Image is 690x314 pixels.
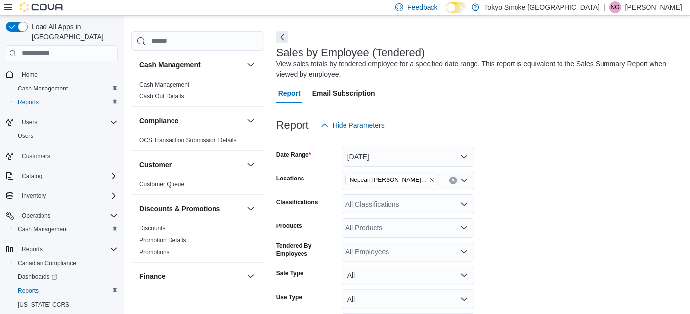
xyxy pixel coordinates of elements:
span: Report [278,84,301,103]
a: Cash Out Details [139,93,184,100]
span: Customers [18,150,118,162]
button: Compliance [245,115,257,127]
a: Cash Management [139,81,189,88]
button: Open list of options [460,248,468,256]
a: Dashboards [10,270,122,284]
a: Cash Management [14,83,72,94]
a: Home [18,69,42,81]
button: Customers [2,149,122,163]
p: [PERSON_NAME] [625,1,682,13]
a: OCS Transaction Submission Details [139,137,237,144]
span: Nepean Chapman Mills [345,175,439,185]
button: Reports [10,284,122,298]
button: All [342,289,474,309]
span: Users [18,116,118,128]
h3: Cash Management [139,60,201,70]
span: Customers [22,152,50,160]
button: Reports [10,95,122,109]
button: Compliance [139,116,243,126]
span: Discounts [139,224,166,232]
span: Customer Queue [139,180,184,188]
h3: Finance [139,271,166,281]
span: Cash Management [14,83,118,94]
a: Users [14,130,37,142]
a: Cash Management [14,224,72,235]
div: Compliance [131,135,264,150]
h3: Discounts & Promotions [139,204,220,214]
a: [US_STATE] CCRS [14,299,73,311]
a: Customer Queue [139,181,184,188]
h3: Compliance [139,116,178,126]
button: Next [276,31,288,43]
div: View sales totals by tendered employee for a specified date range. This report is equivalent to t... [276,59,682,80]
span: Catalog [18,170,118,182]
span: Dashboards [14,271,118,283]
button: Open list of options [460,177,468,184]
div: Discounts & Promotions [131,223,264,262]
button: Inventory [18,190,50,202]
span: Reports [18,243,118,255]
label: Date Range [276,151,311,159]
input: Dark Mode [446,2,467,13]
span: Load All Apps in [GEOGRAPHIC_DATA] [28,22,118,42]
button: Open list of options [460,200,468,208]
button: Users [18,116,41,128]
div: Customer [131,179,264,194]
span: Email Subscription [312,84,375,103]
button: Catalog [18,170,46,182]
span: Cash Management [18,225,68,233]
span: Hide Parameters [333,120,385,130]
button: Inventory [2,189,122,203]
span: Reports [18,98,39,106]
span: Canadian Compliance [18,259,76,267]
button: Cash Management [10,82,122,95]
button: Customer [139,160,243,170]
a: Customers [18,150,54,162]
span: Feedback [407,2,437,12]
p: Tokyo Smoke [GEOGRAPHIC_DATA] [484,1,600,13]
span: Promotion Details [139,236,186,244]
label: Use Type [276,293,302,301]
a: Promotions [139,249,170,256]
a: Reports [14,96,43,108]
span: Users [18,132,33,140]
span: Users [14,130,118,142]
button: Remove Nepean Chapman Mills from selection in this group [429,177,435,183]
span: Catalog [22,172,42,180]
span: Dashboards [18,273,57,281]
label: Tendered By Employees [276,242,338,258]
button: Finance [139,271,243,281]
label: Locations [276,175,304,182]
span: Inventory [18,190,118,202]
button: Open list of options [460,224,468,232]
label: Sale Type [276,269,303,277]
div: Nadine Guindon [609,1,621,13]
a: Canadian Compliance [14,257,80,269]
span: Cash Management [18,85,68,92]
span: Operations [18,210,118,222]
button: [DATE] [342,147,474,167]
p: | [604,1,605,13]
span: Nepean [PERSON_NAME] [PERSON_NAME] [350,175,427,185]
button: Discounts & Promotions [139,204,243,214]
span: Promotions [139,248,170,256]
span: OCS Transaction Submission Details [139,136,237,144]
h3: Report [276,119,309,131]
span: [US_STATE] CCRS [18,301,69,309]
span: Cash Management [139,81,189,89]
span: Operations [22,212,51,220]
button: Users [10,129,122,143]
h3: Sales by Employee (Tendered) [276,47,425,59]
label: Products [276,222,302,230]
span: Inventory [22,192,46,200]
a: Discounts [139,225,166,232]
button: Users [2,115,122,129]
button: All [342,266,474,285]
button: [US_STATE] CCRS [10,298,122,312]
h3: Customer [139,160,172,170]
a: Reports [14,285,43,297]
span: Reports [18,287,39,295]
span: Cash Management [14,224,118,235]
button: Operations [2,209,122,223]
